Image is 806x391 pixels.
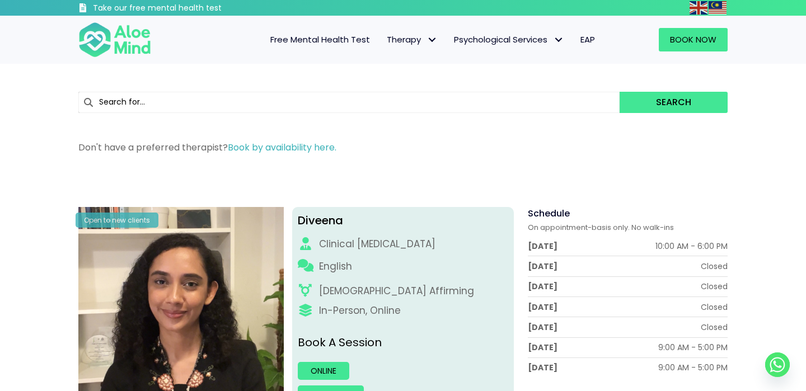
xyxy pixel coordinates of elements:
[424,32,440,48] span: Therapy: submenu
[658,342,728,353] div: 9:00 AM - 5:00 PM
[319,284,474,298] div: [DEMOGRAPHIC_DATA] Affirming
[690,1,709,14] a: English
[76,213,158,228] div: Open to new clients
[701,261,728,272] div: Closed
[78,141,728,154] p: Don't have a preferred therapist?
[528,322,557,333] div: [DATE]
[670,34,716,45] span: Book Now
[78,21,151,58] img: Aloe mind Logo
[528,261,557,272] div: [DATE]
[528,281,557,292] div: [DATE]
[528,207,570,220] span: Schedule
[658,362,728,373] div: 9:00 AM - 5:00 PM
[166,28,603,51] nav: Menu
[701,302,728,313] div: Closed
[659,28,728,51] a: Book Now
[709,1,727,15] img: ms
[701,281,728,292] div: Closed
[270,34,370,45] span: Free Mental Health Test
[298,213,509,229] div: Diveena
[228,141,336,154] a: Book by availability here.
[572,28,603,51] a: EAP
[298,362,349,380] a: Online
[528,241,557,252] div: [DATE]
[78,3,282,16] a: Take our free mental health test
[454,34,564,45] span: Psychological Services
[620,92,728,113] button: Search
[298,335,509,351] p: Book A Session
[93,3,282,14] h3: Take our free mental health test
[765,352,790,377] a: Whatsapp
[262,28,378,51] a: Free Mental Health Test
[528,362,557,373] div: [DATE]
[550,32,566,48] span: Psychological Services: submenu
[528,222,674,233] span: On appointment-basis only. No walk-ins
[580,34,595,45] span: EAP
[528,302,557,313] div: [DATE]
[319,304,401,318] div: In-Person, Online
[655,241,728,252] div: 10:00 AM - 6:00 PM
[378,28,446,51] a: TherapyTherapy: submenu
[709,1,728,14] a: Malay
[701,322,728,333] div: Closed
[319,237,435,251] div: Clinical [MEDICAL_DATA]
[446,28,572,51] a: Psychological ServicesPsychological Services: submenu
[78,92,620,113] input: Search for...
[319,260,352,274] p: English
[690,1,707,15] img: en
[387,34,437,45] span: Therapy
[528,342,557,353] div: [DATE]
